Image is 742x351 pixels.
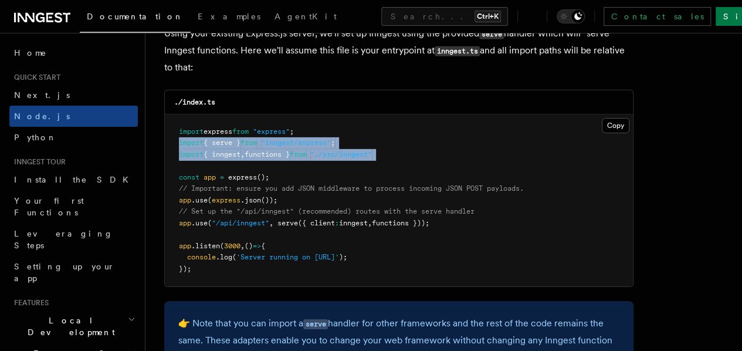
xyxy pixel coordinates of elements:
[14,196,84,217] span: Your first Functions
[9,73,60,82] span: Quick start
[479,29,504,39] code: serve
[381,7,508,26] button: Search...Ctrl+K
[14,175,135,184] span: Install the SDK
[9,157,66,167] span: Inngest tour
[224,242,240,250] span: 3000
[269,219,273,227] span: ,
[14,112,70,121] span: Node.js
[191,4,267,32] a: Examples
[164,25,633,76] p: Using your existing Express.js server, we'll set up Inngest using the provided handler which will...
[179,207,475,215] span: // Set up the "/api/inngest" (recommended) routes with the serve handler
[232,127,249,136] span: from
[179,173,199,181] span: const
[208,219,212,227] span: (
[310,150,372,158] span: "./src/inngest"
[9,127,138,148] a: Python
[368,219,372,227] span: ,
[9,169,138,190] a: Install the SDK
[9,42,138,63] a: Home
[87,12,184,21] span: Documentation
[261,139,331,147] span: "inngest/express"
[220,242,224,250] span: (
[9,298,49,308] span: Features
[298,219,335,227] span: ({ client
[179,219,191,227] span: app
[204,139,240,147] span: { serve }
[240,150,245,158] span: ,
[14,47,47,59] span: Home
[179,265,191,273] span: });
[261,196,277,204] span: ());
[9,85,138,106] a: Next.js
[208,196,212,204] span: (
[253,127,290,136] span: "express"
[14,262,115,283] span: Setting up your app
[245,150,290,158] span: functions }
[204,127,232,136] span: express
[290,150,306,158] span: from
[339,219,368,227] span: inngest
[290,127,294,136] span: ;
[475,11,501,22] kbd: Ctrl+K
[261,242,265,250] span: {
[191,196,208,204] span: .use
[80,4,191,33] a: Documentation
[236,253,339,261] span: 'Server running on [URL]'
[179,139,204,147] span: import
[220,173,224,181] span: =
[198,12,260,21] span: Examples
[267,4,344,32] a: AgentKit
[240,139,257,147] span: from
[14,90,70,100] span: Next.js
[9,310,138,343] button: Local Development
[277,219,298,227] span: serve
[240,196,261,204] span: .json
[14,133,57,142] span: Python
[9,106,138,127] a: Node.js
[335,219,339,227] span: :
[204,173,216,181] span: app
[179,196,191,204] span: app
[14,229,113,250] span: Leveraging Steps
[372,219,429,227] span: functions }));
[557,9,585,23] button: Toggle dark mode
[303,318,328,329] a: serve
[240,242,245,250] span: ,
[204,150,240,158] span: { inngest
[179,184,524,193] span: // Important: ensure you add JSON middleware to process incoming JSON POST payloads.
[331,139,335,147] span: ;
[179,150,204,158] span: import
[435,46,480,56] code: inngest.ts
[212,196,240,204] span: express
[9,190,138,223] a: Your first Functions
[339,253,347,261] span: );
[9,315,128,338] span: Local Development
[228,173,257,181] span: express
[275,12,337,21] span: AgentKit
[174,98,215,106] code: ./index.ts
[179,127,204,136] span: import
[245,242,253,250] span: ()
[253,242,261,250] span: =>
[191,242,220,250] span: .listen
[191,219,208,227] span: .use
[212,219,269,227] span: "/api/inngest"
[604,7,711,26] a: Contact sales
[232,253,236,261] span: (
[257,173,269,181] span: ();
[602,118,629,133] button: Copy
[9,256,138,289] a: Setting up your app
[303,319,328,329] code: serve
[9,223,138,256] a: Leveraging Steps
[179,242,191,250] span: app
[187,253,216,261] span: console
[216,253,232,261] span: .log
